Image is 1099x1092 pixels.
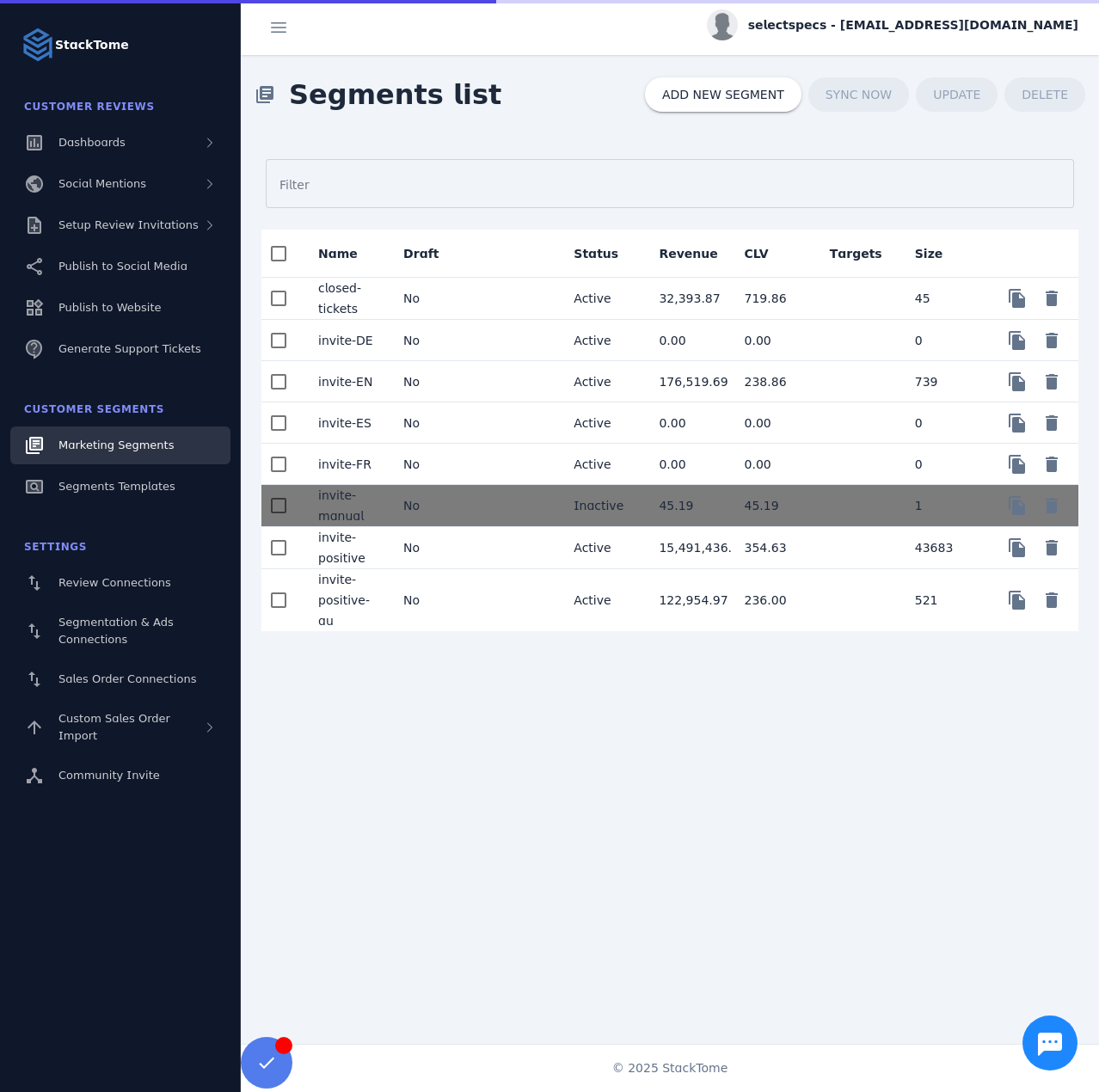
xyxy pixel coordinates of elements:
[707,9,1078,40] button: selectspecs - [EMAIL_ADDRESS][DOMAIN_NAME]
[645,485,730,527] mat-cell: 45.19
[1000,583,1035,617] button: Copy
[560,361,645,402] mat-cell: Active
[745,245,769,262] div: CLV
[304,444,390,485] mat-cell: invite-FR
[901,444,986,485] mat-cell: 0
[560,569,645,631] mat-cell: Active
[645,569,730,631] mat-cell: 122,954.97
[612,1059,728,1077] span: © 2025 StackTome
[390,444,475,485] mat-cell: No
[659,245,717,262] div: Revenue
[645,278,730,320] mat-cell: 32,393.87
[1000,488,1035,523] button: Copy
[24,541,87,553] span: Settings
[574,245,618,262] div: Status
[1000,323,1035,358] button: Copy
[10,426,230,464] a: Marketing Segments
[731,527,816,569] mat-cell: 354.63
[645,320,730,361] mat-cell: 0.00
[390,485,475,527] mat-cell: No
[731,320,816,361] mat-cell: 0.00
[304,569,390,631] mat-cell: invite-positive-au
[10,248,230,285] a: Publish to Social Media
[645,402,730,444] mat-cell: 0.00
[279,178,310,192] mat-label: Filter
[275,60,515,129] span: Segments list
[560,320,645,361] mat-cell: Active
[390,361,475,402] mat-cell: No
[659,245,733,262] div: Revenue
[10,757,230,794] a: Community Invite
[1000,531,1035,565] button: Copy
[645,444,730,485] mat-cell: 0.00
[58,177,146,190] span: Social Mentions
[707,9,738,40] img: profile.jpg
[304,278,390,320] mat-cell: closed-tickets
[1035,531,1069,565] button: Delete
[901,278,986,320] mat-cell: 45
[645,361,730,402] mat-cell: 176,519.69
[816,230,901,278] mat-header-cell: Targets
[645,77,801,112] button: ADD NEW SEGMENT
[58,672,196,685] span: Sales Order Connections
[58,301,161,314] span: Publish to Website
[255,84,275,105] mat-icon: library_books
[1000,447,1035,482] button: Copy
[1035,323,1069,358] button: Delete
[10,330,230,368] a: Generate Support Tickets
[58,439,174,451] span: Marketing Segments
[901,485,986,527] mat-cell: 1
[662,89,784,101] span: ADD NEW SEGMENT
[1000,406,1035,440] button: Copy
[304,320,390,361] mat-cell: invite-DE
[1035,447,1069,482] button: Delete
[58,260,187,273] span: Publish to Social Media
[58,136,126,149] span: Dashboards
[58,769,160,782] span: Community Invite
[560,527,645,569] mat-cell: Active
[731,444,816,485] mat-cell: 0.00
[58,712,170,742] span: Custom Sales Order Import
[10,468,230,506] a: Segments Templates
[560,278,645,320] mat-cell: Active
[560,444,645,485] mat-cell: Active
[1000,365,1035,399] button: Copy
[58,480,175,493] span: Segments Templates
[560,485,645,527] mat-cell: Inactive
[58,576,171,589] span: Review Connections
[574,245,634,262] div: Status
[24,403,164,415] span: Customer Segments
[645,527,730,569] mat-cell: 15,491,436.00
[1035,365,1069,399] button: Delete
[390,320,475,361] mat-cell: No
[304,361,390,402] mat-cell: invite-EN
[390,527,475,569] mat-cell: No
[1035,583,1069,617] button: Delete
[901,361,986,402] mat-cell: 739
[318,245,358,262] div: Name
[318,245,373,262] div: Name
[901,527,986,569] mat-cell: 43683
[10,289,230,327] a: Publish to Website
[1035,406,1069,440] button: Delete
[731,402,816,444] mat-cell: 0.00
[748,16,1078,34] span: selectspecs - [EMAIL_ADDRESS][DOMAIN_NAME]
[390,569,475,631] mat-cell: No
[10,660,230,698] a: Sales Order Connections
[731,485,816,527] mat-cell: 45.19
[403,245,454,262] div: Draft
[390,278,475,320] mat-cell: No
[55,36,129,54] strong: StackTome
[915,245,943,262] div: Size
[1035,488,1069,523] button: Delete
[745,245,784,262] div: CLV
[901,320,986,361] mat-cell: 0
[304,485,390,527] mat-cell: invite-manual
[304,527,390,569] mat-cell: invite-positive
[58,616,174,646] span: Segmentation & Ads Connections
[731,569,816,631] mat-cell: 236.00
[304,402,390,444] mat-cell: invite-ES
[58,218,199,231] span: Setup Review Invitations
[403,245,439,262] div: Draft
[731,278,816,320] mat-cell: 719.86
